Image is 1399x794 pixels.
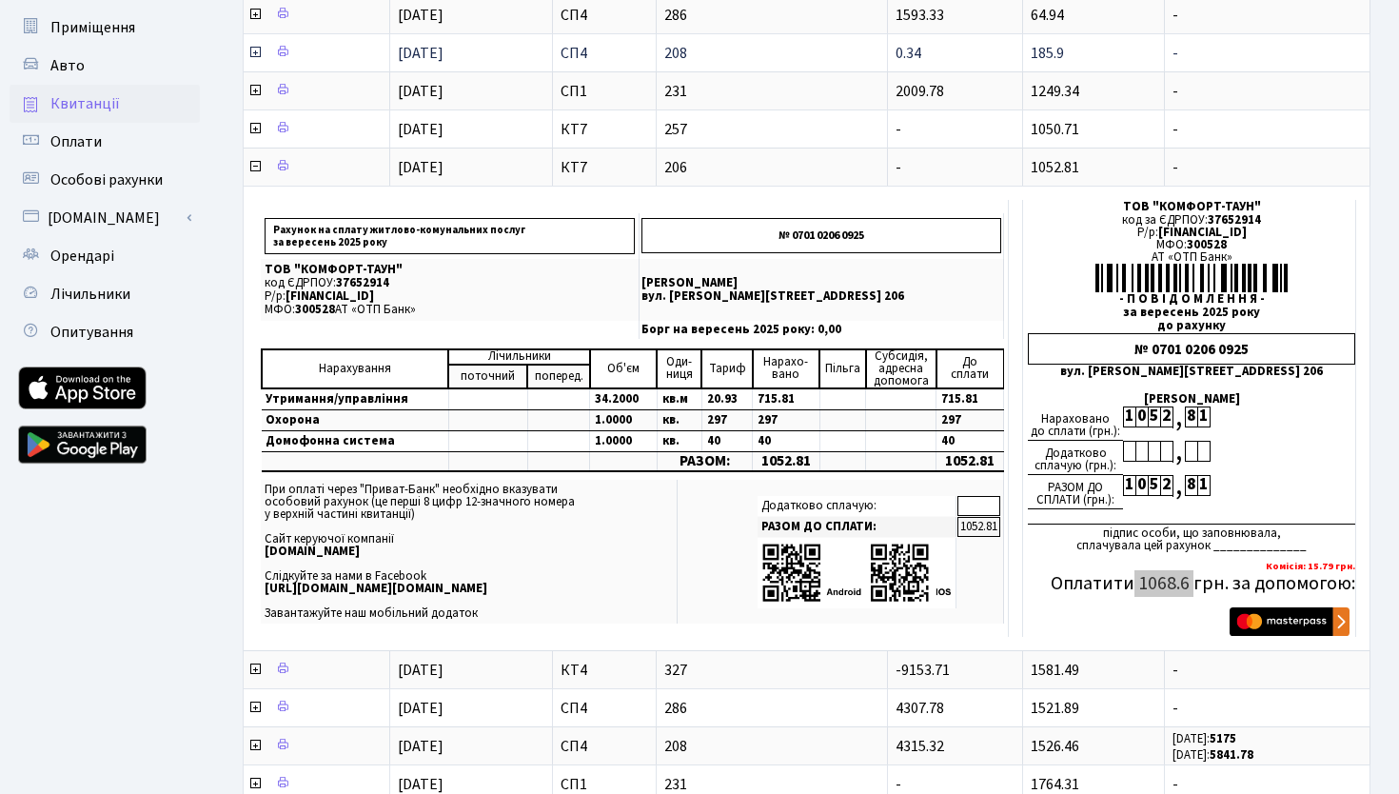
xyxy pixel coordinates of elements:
[1135,475,1148,496] div: 0
[1028,227,1355,239] div: Р/р:
[50,93,120,114] span: Квитанції
[10,85,200,123] a: Квитанції
[896,43,921,64] span: 0.34
[50,169,163,190] span: Особові рахунки
[561,46,649,61] span: СП4
[896,660,950,681] span: -9153.71
[1031,157,1079,178] span: 1052.81
[1028,572,1355,595] h5: Оплатити 1068.6 грн. за допомогою:
[896,736,944,757] span: 4315.32
[561,8,649,23] span: СП4
[590,409,658,430] td: 1.0000
[1172,46,1362,61] span: -
[1028,366,1355,378] div: вул. [PERSON_NAME][STREET_ADDRESS] 206
[758,517,956,537] td: РАЗОМ ДО СПЛАТИ:
[1197,475,1210,496] div: 1
[1160,475,1172,496] div: 2
[1148,475,1160,496] div: 5
[641,218,1001,253] p: № 0701 0206 0925
[1028,393,1355,406] div: [PERSON_NAME]
[1210,730,1236,747] b: 5175
[761,542,952,604] img: apps-qrcodes.png
[936,388,1004,410] td: 715.81
[664,160,879,175] span: 206
[261,480,678,624] td: При оплаті через "Приват-Банк" необхідно вказувати особовий рахунок (це перші 8 цифр 12-значного ...
[265,543,360,560] b: [DOMAIN_NAME]
[1028,251,1355,264] div: АТ «ОТП Банк»
[50,131,102,152] span: Оплати
[657,409,701,430] td: кв.
[1028,524,1355,552] div: підпис особи, що заповнювала, сплачувала цей рахунок ______________
[664,739,879,754] span: 208
[641,324,1001,336] p: Борг на вересень 2025 року: 0,00
[758,496,956,516] td: Додатково сплачую:
[50,246,114,267] span: Орендарі
[1187,236,1227,253] span: 300528
[448,365,527,388] td: поточний
[657,430,701,451] td: кв.
[1123,407,1135,427] div: 1
[896,157,901,178] span: -
[50,55,85,76] span: Авто
[1028,475,1123,509] div: РАЗОМ ДО СПЛАТИ (грн.):
[664,84,879,99] span: 231
[664,663,879,678] span: 327
[286,288,374,305] span: [FINANCIAL_ID]
[398,81,443,102] span: [DATE]
[265,290,635,303] p: Р/р:
[1185,407,1197,427] div: 8
[448,349,590,365] td: Лічильники
[753,430,820,451] td: 40
[657,349,701,388] td: Оди- ниця
[936,451,1004,471] td: 1052.81
[561,122,649,137] span: КТ7
[957,517,1000,537] td: 1052.81
[1123,475,1135,496] div: 1
[1028,214,1355,227] div: код за ЄДРПОУ:
[1158,224,1247,241] span: [FINANCIAL_ID]
[590,430,658,451] td: 1.0000
[641,277,1001,289] p: [PERSON_NAME]
[10,161,200,199] a: Особові рахунки
[265,304,635,316] p: МФО: АТ «ОТП Банк»
[1148,407,1160,427] div: 5
[398,660,443,681] span: [DATE]
[896,698,944,719] span: 4307.78
[1031,43,1064,64] span: 185.9
[265,277,635,289] p: код ЄДРПОУ:
[398,698,443,719] span: [DATE]
[590,349,658,388] td: Об'єм
[1208,211,1261,228] span: 37652914
[1031,5,1064,26] span: 64.94
[561,739,649,754] span: СП4
[527,365,590,388] td: поперед.
[1028,293,1355,306] div: - П О В І Д О М Л Е Н Н Я -
[10,47,200,85] a: Авто
[262,349,448,388] td: Нарахування
[262,388,448,410] td: Утримання/управління
[753,451,820,471] td: 1052.81
[1172,730,1236,747] small: [DATE]:
[664,701,879,716] span: 286
[1185,475,1197,496] div: 8
[561,84,649,99] span: СП1
[701,430,752,451] td: 40
[1031,81,1079,102] span: 1249.34
[701,388,752,410] td: 20.93
[1160,407,1172,427] div: 2
[657,451,752,471] td: РАЗОМ:
[50,284,130,305] span: Лічильники
[1172,407,1185,428] div: ,
[664,8,879,23] span: 286
[1172,777,1362,792] span: -
[398,43,443,64] span: [DATE]
[10,275,200,313] a: Лічильники
[753,409,820,430] td: 297
[1172,746,1253,764] small: [DATE]:
[1172,122,1362,137] span: -
[936,349,1004,388] td: До cплати
[1031,119,1079,140] span: 1050.71
[1172,663,1362,678] span: -
[1197,407,1210,427] div: 1
[664,777,879,792] span: 231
